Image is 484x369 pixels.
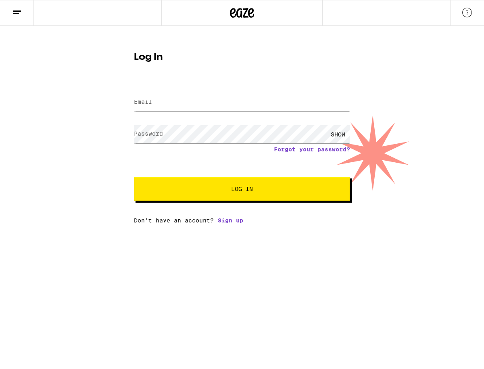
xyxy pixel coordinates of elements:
[274,146,350,153] a: Forgot your password?
[134,130,163,137] label: Password
[218,217,243,224] a: Sign up
[134,52,350,62] h1: Log In
[326,125,350,143] div: SHOW
[134,99,152,105] label: Email
[134,177,350,201] button: Log In
[134,217,350,224] div: Don't have an account?
[231,186,253,192] span: Log In
[134,93,350,111] input: Email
